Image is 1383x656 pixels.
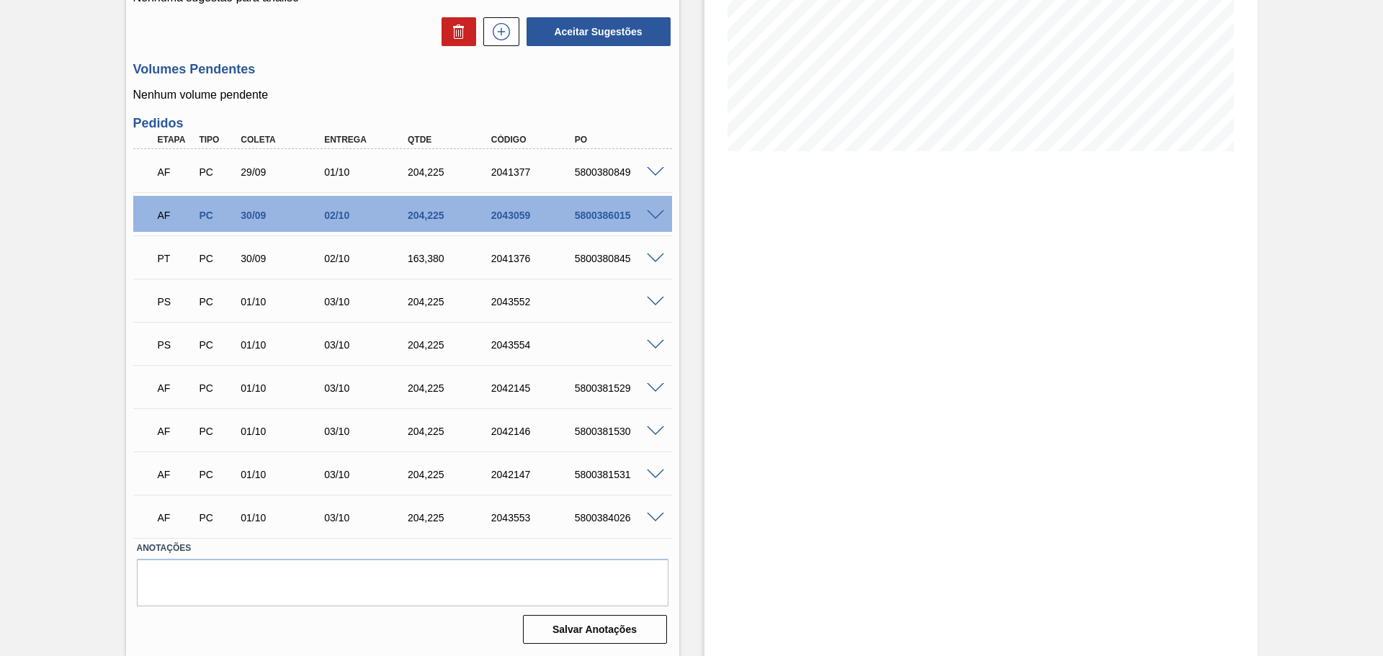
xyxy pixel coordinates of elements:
[476,17,519,46] div: Nova sugestão
[404,166,498,178] div: 204,225
[321,210,414,221] div: 02/10/2025
[488,339,581,351] div: 2043554
[571,253,665,264] div: 5800380845
[488,135,581,145] div: Código
[404,469,498,480] div: 204,225
[237,339,331,351] div: 01/10/2025
[488,166,581,178] div: 2041377
[195,426,238,437] div: Pedido de Compra
[154,502,197,534] div: Aguardando Faturamento
[195,253,238,264] div: Pedido de Compra
[404,512,498,524] div: 204,225
[488,382,581,394] div: 2042145
[154,199,197,231] div: Aguardando Faturamento
[404,296,498,307] div: 204,225
[237,253,331,264] div: 30/09/2025
[321,166,414,178] div: 01/10/2025
[158,469,194,480] p: AF
[523,615,667,644] button: Salvar Anotações
[571,469,665,480] div: 5800381531
[321,296,414,307] div: 03/10/2025
[527,17,671,46] button: Aceitar Sugestões
[321,469,414,480] div: 03/10/2025
[154,329,197,361] div: Aguardando PC SAP
[195,512,238,524] div: Pedido de Compra
[137,538,668,559] label: Anotações
[488,210,581,221] div: 2043059
[158,210,194,221] p: AF
[195,166,238,178] div: Pedido de Compra
[488,469,581,480] div: 2042147
[237,135,331,145] div: Coleta
[133,116,672,131] h3: Pedidos
[321,339,414,351] div: 03/10/2025
[237,512,331,524] div: 01/10/2025
[571,135,665,145] div: PO
[321,426,414,437] div: 03/10/2025
[158,339,194,351] p: PS
[237,426,331,437] div: 01/10/2025
[133,89,672,102] p: Nenhum volume pendente
[571,166,665,178] div: 5800380849
[488,512,581,524] div: 2043553
[488,253,581,264] div: 2041376
[158,382,194,394] p: AF
[154,372,197,404] div: Aguardando Faturamento
[195,135,238,145] div: Tipo
[488,296,581,307] div: 2043552
[404,339,498,351] div: 204,225
[154,135,197,145] div: Etapa
[321,382,414,394] div: 03/10/2025
[195,210,238,221] div: Pedido de Compra
[571,382,665,394] div: 5800381529
[404,382,498,394] div: 204,225
[488,426,581,437] div: 2042146
[154,156,197,188] div: Aguardando Faturamento
[195,296,238,307] div: Pedido de Compra
[154,286,197,318] div: Aguardando PC SAP
[404,135,498,145] div: Qtde
[154,459,197,490] div: Aguardando Faturamento
[237,296,331,307] div: 01/10/2025
[158,253,194,264] p: PT
[321,135,414,145] div: Entrega
[571,426,665,437] div: 5800381530
[237,469,331,480] div: 01/10/2025
[404,210,498,221] div: 204,225
[321,253,414,264] div: 02/10/2025
[237,210,331,221] div: 30/09/2025
[195,339,238,351] div: Pedido de Compra
[571,210,665,221] div: 5800386015
[404,253,498,264] div: 163,380
[154,243,197,274] div: Pedido em Trânsito
[158,296,194,307] p: PS
[237,382,331,394] div: 01/10/2025
[321,512,414,524] div: 03/10/2025
[519,16,672,48] div: Aceitar Sugestões
[195,469,238,480] div: Pedido de Compra
[158,512,194,524] p: AF
[237,166,331,178] div: 29/09/2025
[404,426,498,437] div: 204,225
[158,166,194,178] p: AF
[154,415,197,447] div: Aguardando Faturamento
[133,62,672,77] h3: Volumes Pendentes
[571,512,665,524] div: 5800384026
[434,17,476,46] div: Excluir Sugestões
[158,426,194,437] p: AF
[195,382,238,394] div: Pedido de Compra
